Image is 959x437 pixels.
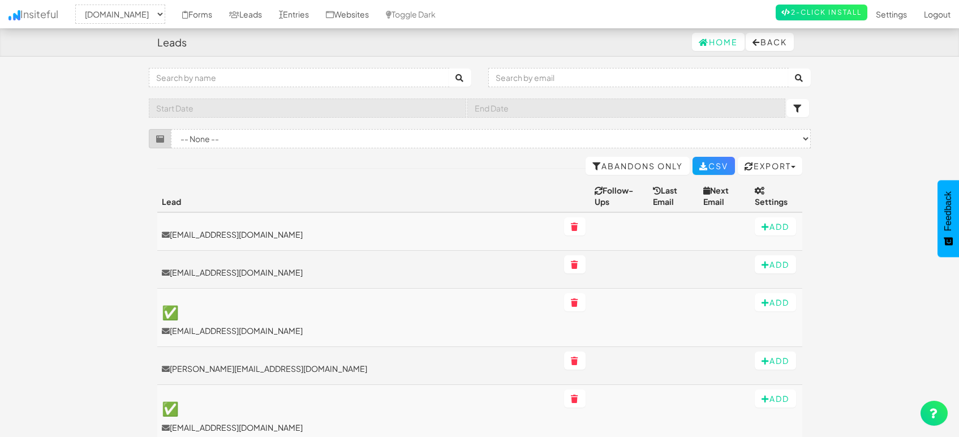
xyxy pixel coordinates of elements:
a: Abandons Only [586,157,690,175]
button: Add [755,389,796,408]
p: [EMAIL_ADDRESS][DOMAIN_NAME] [162,325,556,336]
h3: ✅ [162,305,556,319]
input: Search by email [488,68,789,87]
span: Feedback [943,191,953,231]
a: ✅[EMAIL_ADDRESS][DOMAIN_NAME] [162,401,556,432]
a: [EMAIL_ADDRESS][DOMAIN_NAME] [162,267,556,278]
a: [PERSON_NAME][EMAIL_ADDRESS][DOMAIN_NAME] [162,363,556,374]
h4: Leads [157,37,187,48]
h3: ✅ [162,401,556,415]
a: Home [692,33,745,51]
button: Add [755,293,796,311]
button: Add [755,217,796,235]
button: Feedback - Show survey [938,180,959,257]
a: [EMAIL_ADDRESS][DOMAIN_NAME] [162,229,556,240]
a: 2-Click Install [776,5,867,20]
th: Lead [157,180,560,212]
th: Last Email [648,180,699,212]
th: Settings [750,180,802,212]
button: Export [738,157,802,175]
a: CSV [693,157,735,175]
th: Follow-Ups [590,180,648,212]
img: icon.png [8,10,20,20]
input: Start Date [149,98,467,118]
a: ✅[EMAIL_ADDRESS][DOMAIN_NAME] [162,305,556,336]
input: Search by name [149,68,449,87]
button: Add [755,255,796,273]
input: End Date [467,98,785,118]
button: Add [755,352,796,370]
button: Back [746,33,794,51]
th: Next Email [699,180,750,212]
p: [EMAIL_ADDRESS][DOMAIN_NAME] [162,422,556,433]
